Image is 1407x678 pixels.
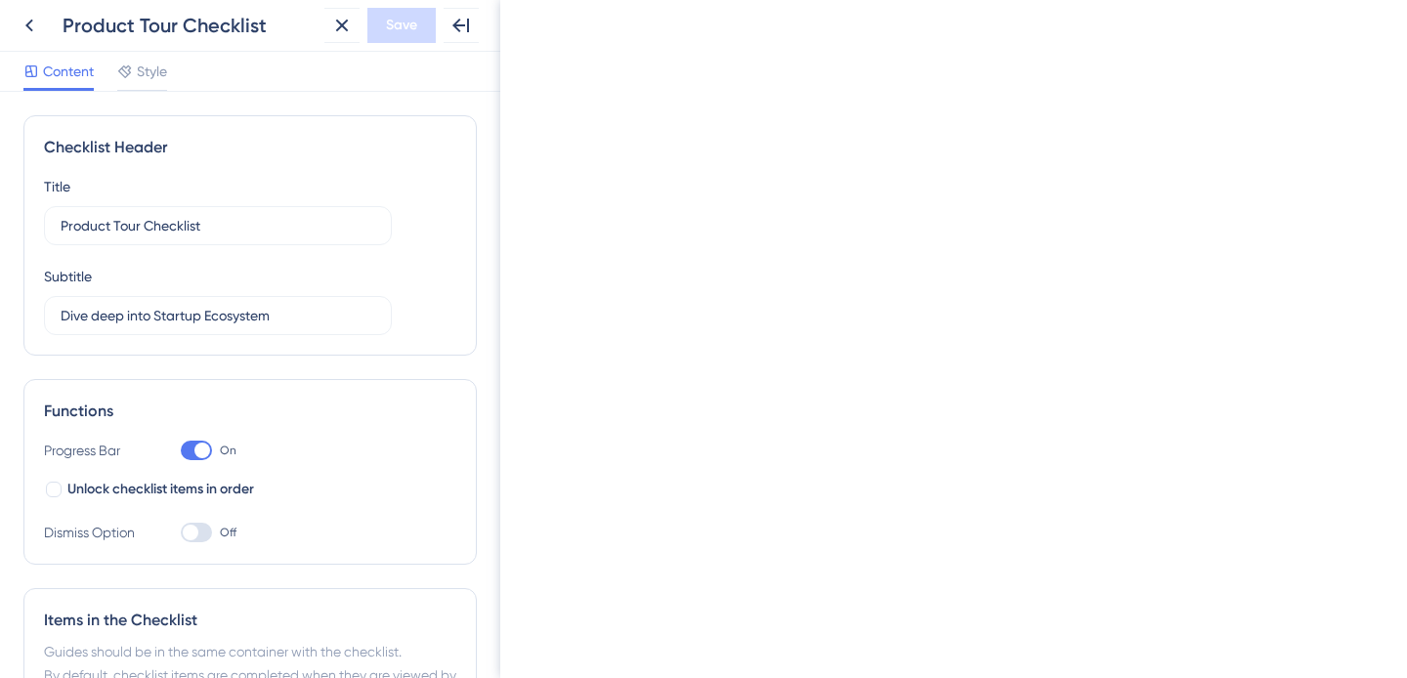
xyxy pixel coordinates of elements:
[367,8,436,43] button: Save
[44,136,456,159] div: Checklist Header
[44,175,70,198] div: Title
[137,60,167,83] span: Style
[386,14,417,37] span: Save
[220,525,236,540] span: Off
[61,305,375,326] input: Header 2
[44,609,456,632] div: Items in the Checklist
[220,443,236,458] span: On
[67,478,254,501] span: Unlock checklist items in order
[44,265,92,288] div: Subtitle
[43,60,94,83] span: Content
[44,521,142,544] div: Dismiss Option
[44,439,142,462] div: Progress Bar
[63,12,317,39] div: Product Tour Checklist
[61,215,375,236] input: Header 1
[44,400,456,423] div: Functions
